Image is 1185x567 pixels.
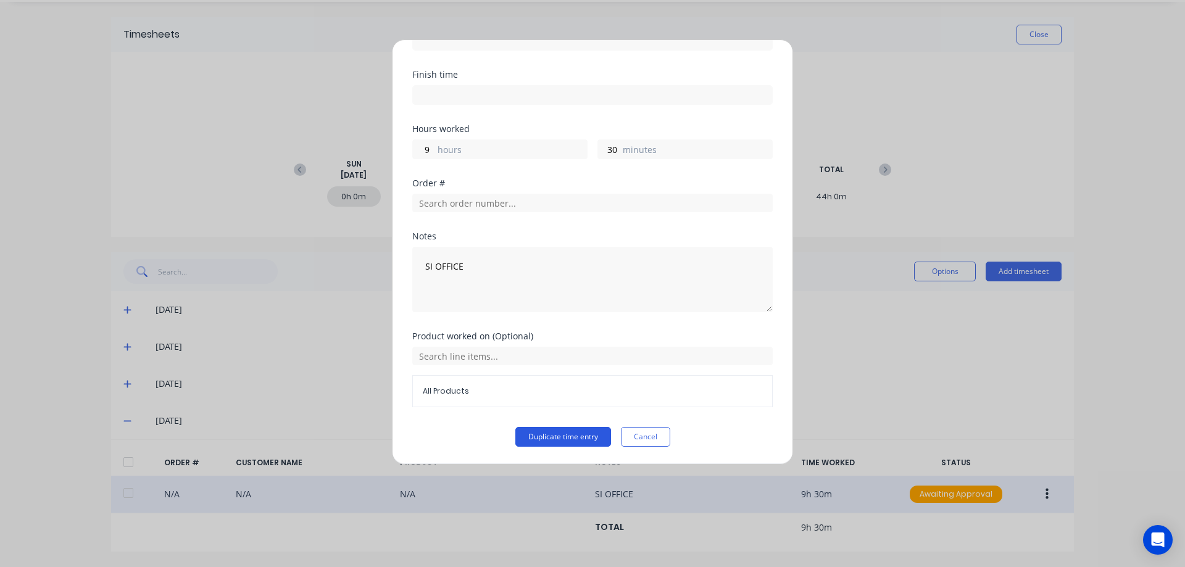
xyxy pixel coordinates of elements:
div: Order # [412,179,773,188]
input: 0 [598,140,620,159]
span: All Products [423,386,762,397]
div: Hours worked [412,125,773,133]
div: Notes [412,232,773,241]
label: hours [438,143,587,159]
input: Search line items... [412,347,773,365]
div: Product worked on (Optional) [412,332,773,341]
button: Cancel [621,427,670,447]
div: Finish time [412,70,773,79]
label: minutes [623,143,772,159]
div: Open Intercom Messenger [1143,525,1173,555]
input: Search order number... [412,194,773,212]
textarea: SI OFFICE [412,247,773,312]
input: 0 [413,140,434,159]
button: Duplicate time entry [515,427,611,447]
